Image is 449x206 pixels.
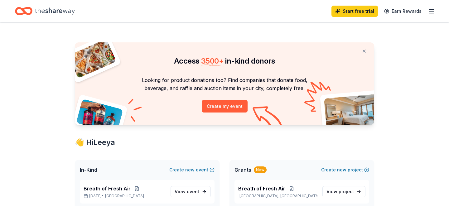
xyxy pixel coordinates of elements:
[339,189,354,194] span: project
[234,166,251,174] span: Grants
[174,56,275,65] span: Access in-kind donors
[84,194,166,199] p: [DATE] •
[238,194,317,199] p: [GEOGRAPHIC_DATA], [GEOGRAPHIC_DATA]
[380,6,425,17] a: Earn Rewards
[326,188,354,195] span: View
[105,194,144,199] span: [GEOGRAPHIC_DATA]
[254,166,267,173] div: New
[238,185,285,192] span: Breath of Fresh Air
[322,186,365,197] a: View project
[84,185,131,192] span: Breath of Fresh Air
[169,166,215,174] button: Createnewevent
[185,166,195,174] span: new
[187,189,199,194] span: event
[202,100,248,113] button: Create my event
[253,106,284,130] img: Curvy arrow
[15,4,75,18] a: Home
[80,166,97,174] span: In-Kind
[175,188,199,195] span: View
[68,39,117,79] img: Pizza
[331,6,378,17] a: Start free trial
[337,166,346,174] span: new
[201,56,224,65] span: 3500 +
[321,166,369,174] button: Createnewproject
[171,186,211,197] a: View event
[82,76,367,93] p: Looking for product donations too? Find companies that donate food, beverage, and raffle and auct...
[75,137,374,147] div: 👋 Hi Leeya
